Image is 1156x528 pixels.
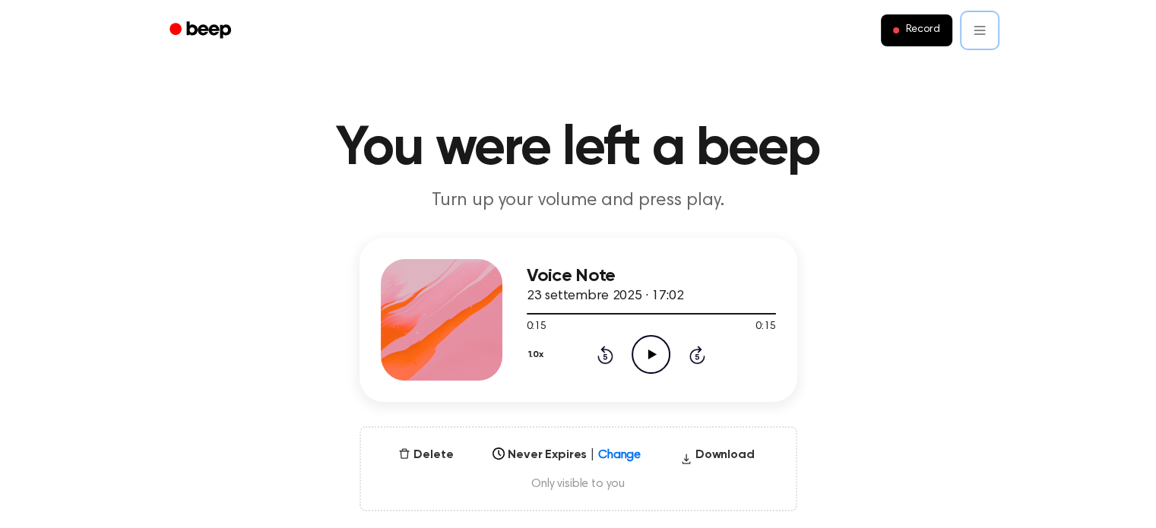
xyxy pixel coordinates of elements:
button: 1.0x [527,342,549,368]
p: Turn up your volume and press play. [287,188,870,213]
button: Delete [392,446,459,464]
span: 23 settembre 2025 · 17:02 [527,289,684,303]
a: Beep [159,16,245,46]
button: Download [674,446,761,470]
button: Record [881,14,952,46]
span: Record [905,24,939,37]
h3: Voice Note [527,266,776,286]
span: Only visible to you [379,476,778,492]
span: 0:15 [755,319,775,335]
button: Open menu [961,12,998,49]
span: 0:15 [527,319,546,335]
h1: You were left a beep [189,122,968,176]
